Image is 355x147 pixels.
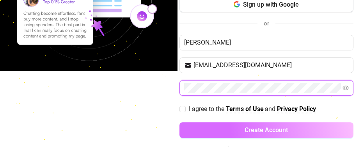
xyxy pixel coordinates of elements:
[179,122,353,138] button: Create Account
[226,105,264,113] strong: Terms of Use
[179,35,353,50] input: Enter your Name
[264,20,269,27] span: or
[245,126,288,134] span: Create Account
[226,105,264,113] a: Terms of Use
[265,105,277,113] span: and
[243,1,299,8] span: Sign up with Google
[189,105,226,113] span: I agree to the
[193,61,349,70] input: Your email
[277,105,316,113] a: Privacy Policy
[343,85,349,91] span: eye
[277,105,316,113] strong: Privacy Policy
